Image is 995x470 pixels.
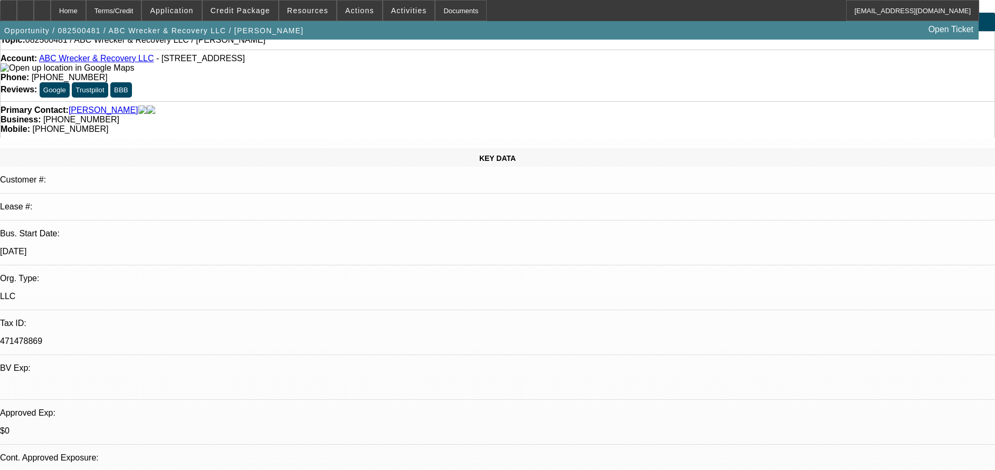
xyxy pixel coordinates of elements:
[1,115,41,124] strong: Business:
[211,6,270,15] span: Credit Package
[40,82,70,98] button: Google
[479,154,516,162] span: KEY DATA
[1,54,37,63] strong: Account:
[1,124,30,133] strong: Mobile:
[383,1,435,21] button: Activities
[287,6,328,15] span: Resources
[39,54,154,63] a: ABC Wrecker & Recovery LLC
[138,105,147,115] img: facebook-icon.png
[1,85,37,94] strong: Reviews:
[110,82,132,98] button: BBB
[32,73,108,82] span: [PHONE_NUMBER]
[337,1,382,21] button: Actions
[924,21,978,39] a: Open Ticket
[43,115,119,124] span: [PHONE_NUMBER]
[147,105,155,115] img: linkedin-icon.png
[32,124,108,133] span: [PHONE_NUMBER]
[1,63,134,73] img: Open up location in Google Maps
[279,1,336,21] button: Resources
[142,1,201,21] button: Application
[1,63,134,72] a: View Google Maps
[203,1,278,21] button: Credit Package
[1,105,69,115] strong: Primary Contact:
[345,6,374,15] span: Actions
[156,54,245,63] span: - [STREET_ADDRESS]
[4,26,304,35] span: Opportunity / 082500481 / ABC Wrecker & Recovery LLC / [PERSON_NAME]
[72,82,108,98] button: Trustpilot
[69,105,138,115] a: [PERSON_NAME]
[1,73,29,82] strong: Phone:
[391,6,427,15] span: Activities
[150,6,193,15] span: Application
